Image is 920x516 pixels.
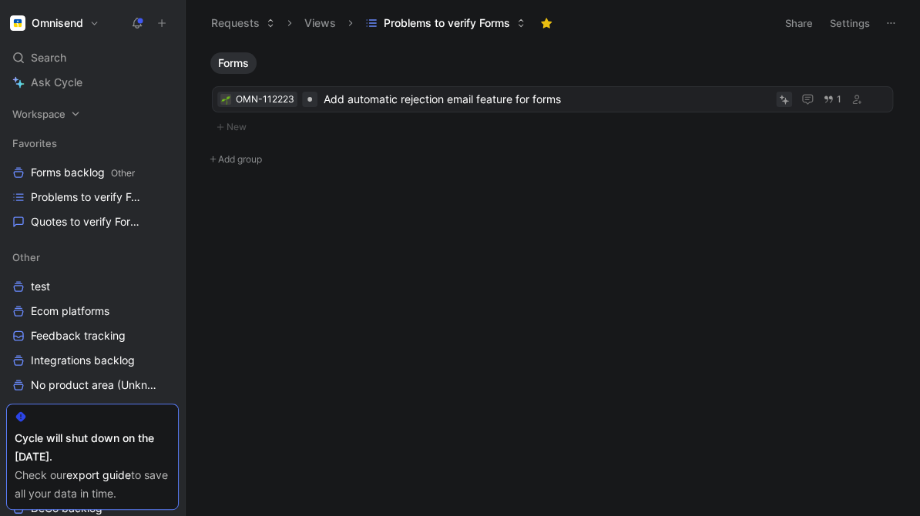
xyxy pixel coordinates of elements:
[236,92,294,107] div: OMN-112223
[12,250,40,265] span: Other
[6,324,179,347] a: Feedback tracking
[32,16,83,30] h1: Omnisend
[358,12,532,35] button: Problems to verify Forms
[31,165,135,181] span: Forms backlog
[210,52,257,74] button: Forms
[324,90,770,109] span: Add automatic rejection email feature for forms
[6,246,179,269] div: Other
[6,349,179,372] a: Integrations backlog
[31,73,82,92] span: Ask Cycle
[778,12,820,34] button: Share
[210,118,895,136] button: New
[6,46,179,69] div: Search
[212,86,893,112] a: 🌱OMN-112223Add automatic rejection email feature for forms1
[31,303,109,319] span: Ecom platforms
[31,328,126,343] span: Feedback tracking
[31,279,50,294] span: test
[111,167,135,179] span: Other
[820,91,844,108] button: 1
[204,150,901,169] button: Add group
[10,15,25,31] img: Omnisend
[31,214,140,230] span: Quotes to verify Forms
[6,12,103,34] button: OmnisendOmnisend
[6,132,179,155] div: Favorites
[31,402,157,417] span: Audience - no feature tag
[31,377,159,393] span: No product area (Unknowns)
[66,468,131,481] a: export guide
[6,398,179,421] a: Audience - no feature tag
[6,374,179,397] a: No product area (Unknowns)
[220,94,231,105] button: 🌱
[6,186,179,209] a: Problems to verify Forms
[12,106,65,122] span: Workspace
[218,55,249,71] span: Forms
[6,275,179,298] a: test
[221,95,230,105] img: 🌱
[6,210,179,233] a: Quotes to verify Forms
[15,429,170,466] div: Cycle will shut down on the [DATE].
[31,189,143,205] span: Problems to verify Forms
[823,12,877,34] button: Settings
[204,12,282,35] button: Requests
[837,95,841,104] span: 1
[6,102,179,126] div: Workspace
[31,353,135,368] span: Integrations backlog
[204,52,901,137] div: FormsNew
[12,136,57,151] span: Favorites
[31,49,66,67] span: Search
[6,71,179,94] a: Ask Cycle
[384,15,510,31] span: Problems to verify Forms
[6,161,179,184] a: Forms backlogOther
[6,300,179,323] a: Ecom platforms
[297,12,343,35] button: Views
[15,466,170,503] div: Check our to save all your data in time.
